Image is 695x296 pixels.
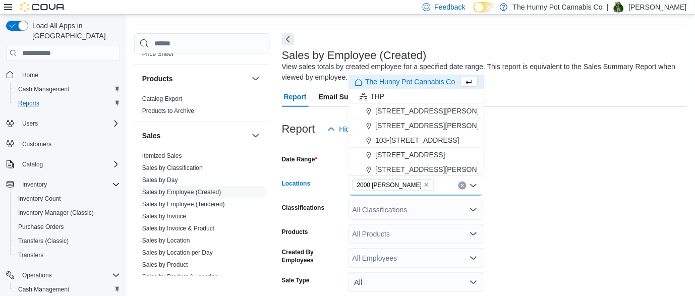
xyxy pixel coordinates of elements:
[142,261,188,268] a: Sales by Product
[282,155,318,163] label: Date Range
[18,68,120,81] span: Home
[22,140,51,148] span: Customers
[349,162,484,177] button: [STREET_ADDRESS][PERSON_NAME]
[142,152,182,160] span: Itemized Sales
[10,192,124,206] button: Inventory Count
[282,180,311,188] label: Locations
[18,138,120,150] span: Customers
[10,96,124,110] button: Reports
[349,75,484,89] button: The Hunny Pot Cannabis Co
[365,77,455,87] span: The Hunny Pot Cannabis Co
[142,152,182,159] a: Itemized Sales
[319,87,383,107] span: Email Subscription
[375,135,459,145] span: 103-[STREET_ADDRESS]
[349,104,484,119] button: [STREET_ADDRESS][PERSON_NAME]
[2,116,124,131] button: Users
[14,221,68,233] a: Purchase Orders
[323,119,396,139] button: Hide Parameters
[424,182,430,188] button: Remove 2000 Appleby from selection in this group
[18,117,42,130] button: Users
[142,176,178,184] span: Sales by Day
[142,164,203,171] a: Sales by Classification
[458,182,467,190] button: Clear input
[142,237,190,244] a: Sales by Location
[349,272,484,292] button: All
[18,223,64,231] span: Purchase Orders
[349,133,484,148] button: 103-[STREET_ADDRESS]
[22,120,38,128] span: Users
[18,269,56,281] button: Operations
[629,1,687,13] p: [PERSON_NAME]
[375,164,503,174] span: [STREET_ADDRESS][PERSON_NAME]
[14,235,73,247] a: Transfers (Classic)
[142,273,218,281] span: Sales by Product & Location
[142,188,221,196] span: Sales by Employee (Created)
[142,74,248,84] button: Products
[22,71,38,79] span: Home
[18,85,69,93] span: Cash Management
[18,158,47,170] button: Catalog
[18,269,120,281] span: Operations
[142,261,188,269] span: Sales by Product
[142,249,213,256] a: Sales by Location per Day
[2,67,124,82] button: Home
[349,89,484,104] button: THP
[18,69,42,81] a: Home
[22,271,52,279] span: Operations
[349,148,484,162] button: [STREET_ADDRESS]
[142,212,186,220] span: Sales by Invoice
[470,230,478,238] button: Open list of options
[284,87,307,107] span: Report
[142,131,248,141] button: Sales
[134,93,270,121] div: Products
[10,206,124,220] button: Inventory Manager (Classic)
[14,207,120,219] span: Inventory Manager (Classic)
[10,82,124,96] button: Cash Management
[142,273,218,280] a: Sales by Product & Location
[2,137,124,151] button: Customers
[282,123,315,135] h3: Report
[142,164,203,172] span: Sales by Classification
[370,91,384,101] span: THP
[142,74,173,84] h3: Products
[470,254,478,262] button: Open list of options
[282,62,682,83] div: View sales totals by created employee for a specified date range. This report is equivalent to th...
[142,95,182,103] span: Catalog Export
[613,1,625,13] div: Alexyss Dodd
[2,268,124,282] button: Operations
[2,177,124,192] button: Inventory
[142,107,194,114] a: Products to Archive
[14,83,120,95] span: Cash Management
[339,124,392,134] span: Hide Parameters
[18,179,120,191] span: Inventory
[142,50,173,57] a: Price Sheet
[10,234,124,248] button: Transfers (Classic)
[470,206,478,214] button: Open list of options
[607,1,609,13] p: |
[250,130,262,142] button: Sales
[18,117,120,130] span: Users
[513,1,603,13] p: The Hunny Pot Cannabis Co
[14,207,98,219] a: Inventory Manager (Classic)
[14,97,120,109] span: Reports
[470,182,478,190] button: Close list of options
[20,2,66,12] img: Cova
[134,48,270,64] div: Pricing
[14,193,120,205] span: Inventory Count
[282,276,310,284] label: Sale Type
[18,237,69,245] span: Transfers (Classic)
[2,157,124,171] button: Catalog
[10,248,124,262] button: Transfers
[18,158,120,170] span: Catalog
[474,2,495,13] input: Dark Mode
[375,121,503,131] span: [STREET_ADDRESS][PERSON_NAME]
[14,283,120,295] span: Cash Management
[142,200,225,208] span: Sales by Employee (Tendered)
[142,224,214,232] span: Sales by Invoice & Product
[282,228,308,236] label: Products
[10,220,124,234] button: Purchase Orders
[142,131,161,141] h3: Sales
